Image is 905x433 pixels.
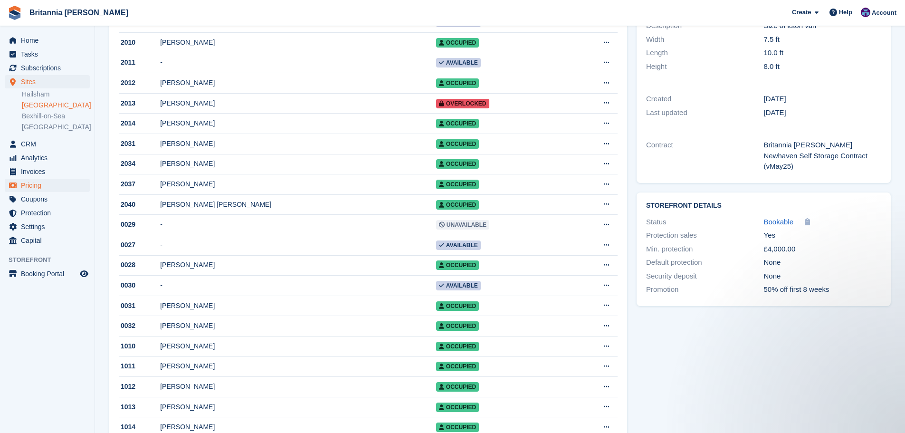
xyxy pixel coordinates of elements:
div: 1014 [119,422,160,432]
a: Britannia [PERSON_NAME] [26,5,132,20]
span: Occupied [436,362,479,371]
div: 0030 [119,280,160,290]
span: Occupied [436,159,479,169]
div: [PERSON_NAME] [160,301,436,311]
td: - [160,215,436,235]
div: Promotion [646,284,763,295]
div: Size of luton van [764,20,881,31]
div: £4,000.00 [764,244,881,255]
div: Last updated [646,107,763,118]
a: menu [5,48,90,61]
span: Occupied [436,382,479,392]
div: 1013 [119,402,160,412]
div: Created [646,94,763,105]
td: - [160,235,436,256]
a: menu [5,267,90,280]
div: 10.0 ft [764,48,881,58]
div: [PERSON_NAME] [160,179,436,189]
div: 2012 [119,78,160,88]
div: 1012 [119,382,160,392]
div: Width [646,34,763,45]
a: menu [5,137,90,151]
a: menu [5,220,90,233]
div: 7.5 ft [764,34,881,45]
div: 1010 [119,341,160,351]
span: Occupied [436,403,479,412]
div: 2040 [119,200,160,210]
div: [PERSON_NAME] [160,78,436,88]
div: 2014 [119,118,160,128]
span: Occupied [436,342,479,351]
div: 2011 [119,58,160,67]
div: [PERSON_NAME] [160,361,436,371]
div: Description [646,20,763,31]
span: Occupied [436,78,479,88]
span: Home [21,34,78,47]
span: Occupied [436,260,479,270]
div: None [764,271,881,282]
span: Storefront [9,255,95,265]
span: Unavailable [436,220,489,230]
div: [PERSON_NAME] [160,159,436,169]
div: Contract [646,140,763,172]
div: 0032 [119,321,160,331]
a: menu [5,192,90,206]
div: Britannia [PERSON_NAME] Newhaven Self Storage Contract (vMay25) [764,140,881,172]
span: Occupied [436,180,479,189]
a: [GEOGRAPHIC_DATA] [22,101,90,110]
a: [GEOGRAPHIC_DATA] [22,123,90,132]
span: Occupied [436,38,479,48]
span: Pricing [21,179,78,192]
div: 0031 [119,301,160,311]
a: menu [5,234,90,247]
img: Becca Clark [861,8,870,17]
span: Overlocked [436,99,489,108]
span: Occupied [436,139,479,149]
div: Min. protection [646,244,763,255]
div: Height [646,61,763,72]
div: Yes [764,230,881,241]
div: 2010 [119,38,160,48]
span: Booking Portal [21,267,78,280]
a: menu [5,151,90,164]
span: Create [792,8,811,17]
div: Length [646,48,763,58]
div: 50% off first 8 weeks [764,284,881,295]
span: Occupied [436,423,479,432]
div: [PERSON_NAME] [160,321,436,331]
div: [PERSON_NAME] [160,38,436,48]
span: Bookable [764,218,794,226]
div: [PERSON_NAME] [160,422,436,432]
span: Occupied [436,200,479,210]
span: Settings [21,220,78,233]
div: 2031 [119,139,160,149]
div: [PERSON_NAME] [160,382,436,392]
span: Occupied [436,301,479,311]
div: None [764,257,881,268]
div: 0028 [119,260,160,270]
span: Help [839,8,852,17]
div: Status [646,217,763,228]
div: [DATE] [764,107,881,118]
span: Occupied [436,321,479,331]
a: menu [5,165,90,178]
span: Invoices [21,165,78,178]
div: [PERSON_NAME] [160,402,436,412]
span: Coupons [21,192,78,206]
a: Preview store [78,268,90,279]
div: 8.0 ft [764,61,881,72]
td: - [160,276,436,296]
div: [PERSON_NAME] [160,341,436,351]
div: [PERSON_NAME] [PERSON_NAME] [160,200,436,210]
span: Subscriptions [21,61,78,75]
a: menu [5,75,90,88]
span: Account [872,8,896,18]
a: menu [5,179,90,192]
div: [PERSON_NAME] [160,260,436,270]
a: menu [5,61,90,75]
span: Occupied [436,119,479,128]
span: CRM [21,137,78,151]
div: 2034 [119,159,160,169]
a: Hailsham [22,90,90,99]
div: Security deposit [646,271,763,282]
